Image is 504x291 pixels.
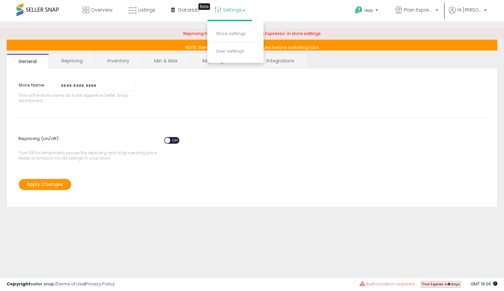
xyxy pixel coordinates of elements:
[404,7,434,13] span: Plain Espresso
[91,7,112,13] span: Overview
[422,281,460,287] span: Trial Expires in days
[170,138,181,143] span: OFF
[198,3,210,10] div: Tooltip anchor
[366,281,414,287] span: Authorization required
[183,30,321,37] span: Repricing has been disabled on 'Plain Espresso' in store settings
[50,54,95,68] a: Repricing
[178,7,199,13] span: DataHub
[138,7,155,13] span: Listings
[449,7,487,21] a: Hi [PERSON_NAME]
[350,1,385,21] a: Help
[7,281,115,287] div: seller snap | |
[19,93,140,103] span: This is the store name as it will appear in Seller Snap dashboard.
[364,8,373,13] span: Help
[57,281,85,287] a: Terms of Use
[255,54,306,68] a: Integrations
[471,281,497,287] span: 2025-10-9 19:06 GMT
[19,134,160,161] span: Turn Off to temporarily pause the repricing and stop sending price feeds to Amazon for all listin...
[14,80,52,89] label: Store Name
[457,7,482,13] span: Hi [PERSON_NAME]
[448,281,450,287] b: 8
[190,54,254,68] a: Repricing Presets
[7,54,49,68] a: General
[216,30,246,37] a: Store settings
[142,54,189,68] a: Min & Max
[19,179,71,190] button: Apply Changes
[96,54,141,68] a: Inventory
[355,6,363,14] i: Get Help
[216,48,244,54] a: User settings
[7,281,31,287] strong: Copyright
[19,132,186,150] span: Repricing (on/off)
[7,40,497,51] p: NOTE: Remember to apply any changes before switching tabs
[86,281,115,287] a: Privacy Policy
